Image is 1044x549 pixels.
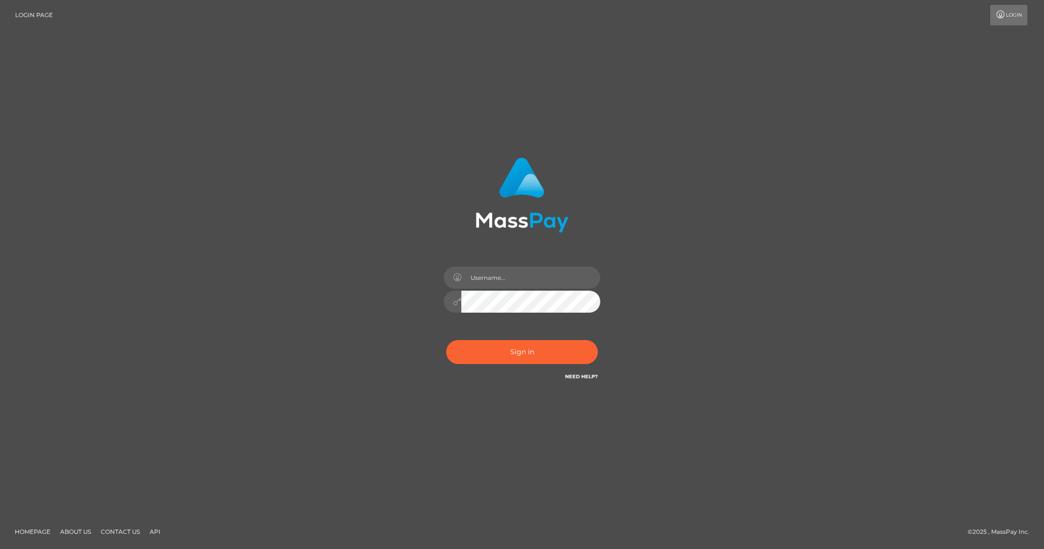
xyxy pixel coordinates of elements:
img: MassPay Login [476,158,568,232]
a: About Us [56,524,95,539]
a: Homepage [11,524,54,539]
a: Login Page [15,5,53,25]
a: Need Help? [565,373,598,380]
button: Sign in [446,340,598,364]
a: Contact Us [97,524,144,539]
input: Username... [461,267,600,289]
div: © 2025 , MassPay Inc. [968,526,1037,537]
a: API [146,524,164,539]
a: Login [990,5,1027,25]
